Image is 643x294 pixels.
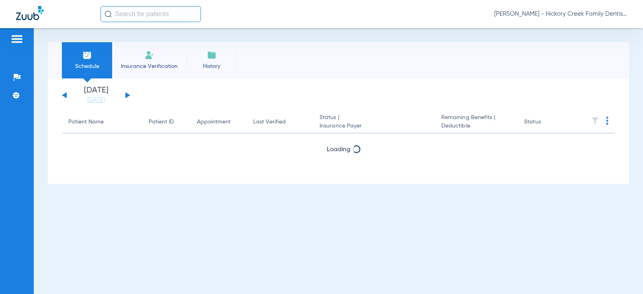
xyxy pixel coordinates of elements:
span: Schedule [68,62,106,70]
img: hamburger-icon [10,34,23,44]
img: Schedule [82,50,92,60]
th: Remaining Benefits | [435,111,518,134]
span: Insurance Verification [118,62,180,70]
img: filter.svg [591,117,599,125]
img: Search Icon [104,10,112,18]
div: Patient Name [68,118,136,126]
div: Appointment [197,118,231,126]
span: Loading [327,146,350,153]
div: Patient ID [149,118,174,126]
span: History [192,62,231,70]
th: Status [518,111,572,134]
img: Manual Insurance Verification [145,50,154,60]
th: Status | [313,111,435,134]
a: [DATE] [72,96,120,104]
div: Patient Name [68,118,104,126]
span: Insurance Payer [319,122,428,130]
span: Deductible [441,122,511,130]
img: Zuub Logo [16,6,44,20]
div: Patient ID [149,118,184,126]
img: group-dot-blue.svg [606,117,608,125]
li: [DATE] [72,86,120,104]
div: Last Verified [253,118,286,126]
img: History [207,50,217,60]
div: Last Verified [253,118,307,126]
span: [PERSON_NAME] - Hickory Creek Family Dentistry [494,10,627,18]
input: Search for patients [100,6,201,22]
div: Appointment [197,118,240,126]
